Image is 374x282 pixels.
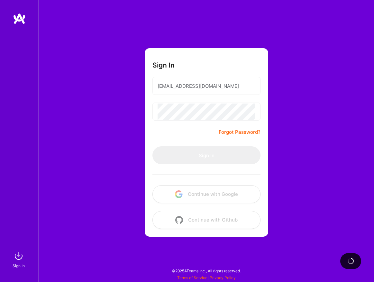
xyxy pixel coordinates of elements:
[39,263,374,279] div: © 2025 ATeams Inc., All rights reserved.
[175,190,183,198] img: icon
[13,262,25,269] div: Sign In
[13,13,26,24] img: logo
[210,275,236,280] a: Privacy Policy
[177,275,207,280] a: Terms of Service
[158,78,255,94] input: Email...
[152,185,260,203] button: Continue with Google
[347,258,354,265] img: loading
[12,250,25,262] img: sign in
[152,211,260,229] button: Continue with Github
[152,146,260,164] button: Sign In
[152,61,175,69] h3: Sign In
[14,250,25,269] a: sign inSign In
[177,275,236,280] span: |
[175,216,183,224] img: icon
[219,128,260,136] a: Forgot Password?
